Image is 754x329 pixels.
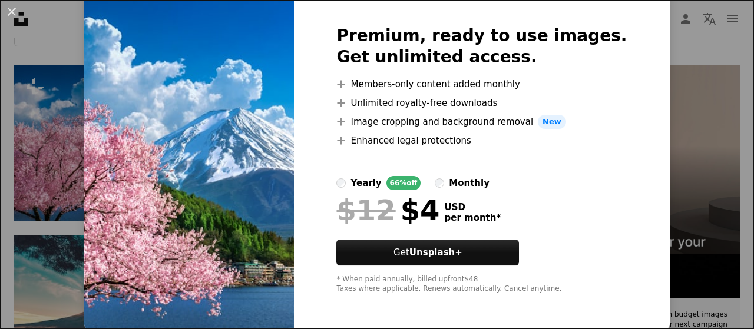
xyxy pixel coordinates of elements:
div: * When paid annually, billed upfront $48 Taxes where applicable. Renews automatically. Cancel any... [336,275,627,294]
div: yearly [350,176,381,190]
div: monthly [449,176,490,190]
span: New [538,115,566,129]
span: per month * [444,212,501,223]
strong: Unsplash+ [409,247,462,258]
input: yearly66%off [336,178,346,188]
li: Enhanced legal protections [336,134,627,148]
button: GetUnsplash+ [336,240,519,265]
li: Members-only content added monthly [336,77,627,91]
span: USD [444,202,501,212]
span: $12 [336,195,395,225]
li: Unlimited royalty-free downloads [336,96,627,110]
div: $4 [336,195,439,225]
div: 66% off [386,176,421,190]
h2: Premium, ready to use images. Get unlimited access. [336,25,627,68]
input: monthly [435,178,444,188]
li: Image cropping and background removal [336,115,627,129]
